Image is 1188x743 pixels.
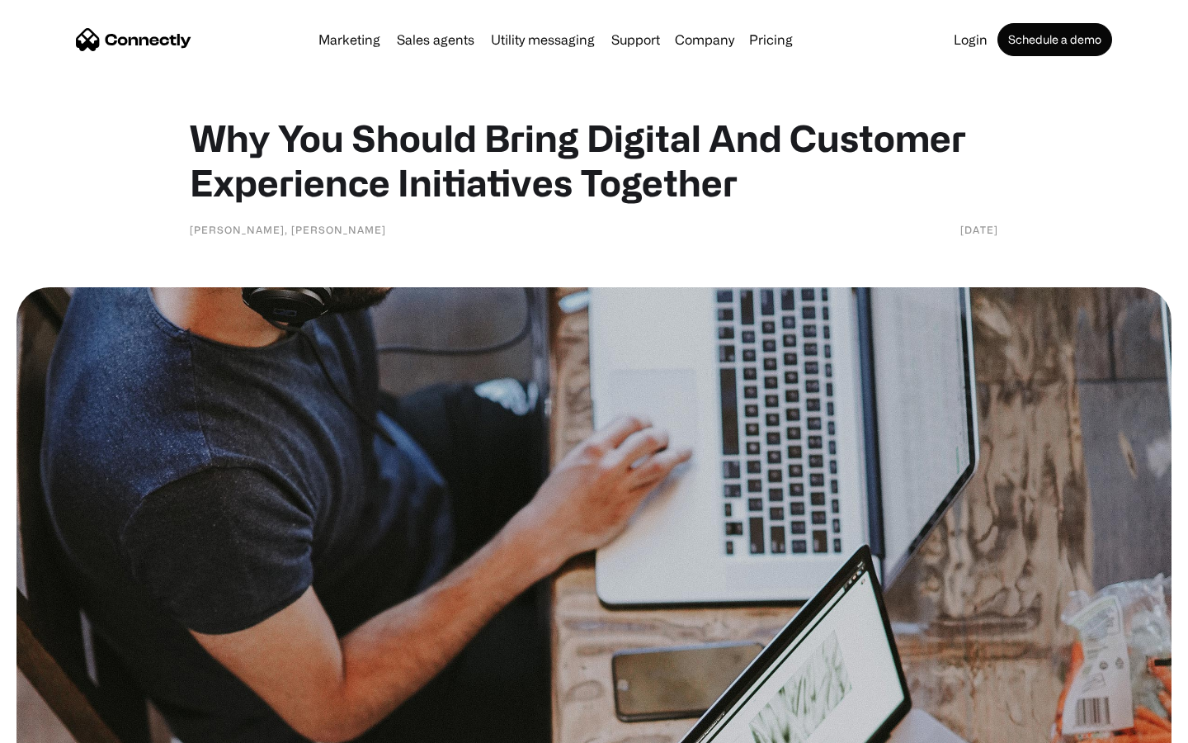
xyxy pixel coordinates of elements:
[675,28,734,51] div: Company
[605,33,667,46] a: Support
[947,33,994,46] a: Login
[484,33,601,46] a: Utility messaging
[190,116,998,205] h1: Why You Should Bring Digital And Customer Experience Initiatives Together
[33,714,99,737] ul: Language list
[997,23,1112,56] a: Schedule a demo
[742,33,799,46] a: Pricing
[312,33,387,46] a: Marketing
[190,221,386,238] div: [PERSON_NAME], [PERSON_NAME]
[16,714,99,737] aside: Language selected: English
[960,221,998,238] div: [DATE]
[390,33,481,46] a: Sales agents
